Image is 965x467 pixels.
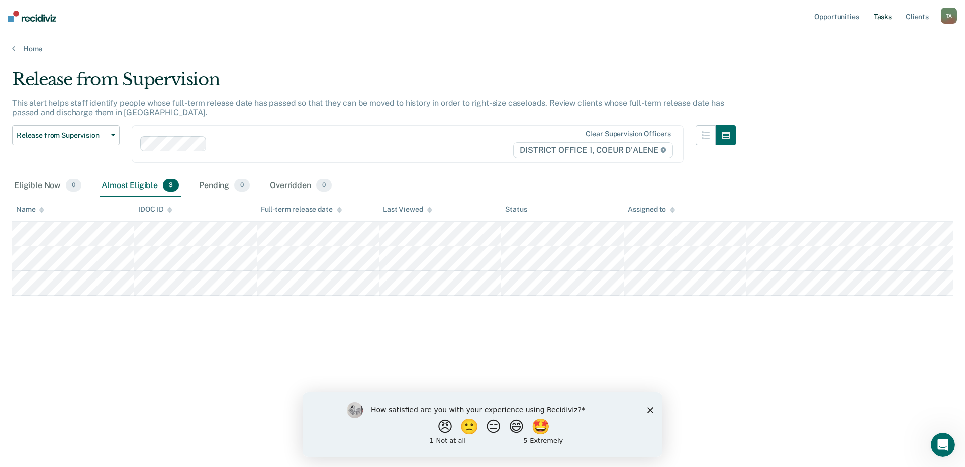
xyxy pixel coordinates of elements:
span: DISTRICT OFFICE 1, COEUR D'ALENE [513,142,673,158]
button: TA [941,8,957,24]
div: Almost Eligible3 [100,175,181,197]
p: This alert helps staff identify people whose full-term release date has passed so that they can b... [12,98,724,117]
div: Eligible Now0 [12,175,83,197]
button: Release from Supervision [12,125,120,145]
div: Release from Supervision [12,69,736,98]
div: IDOC ID [138,205,172,214]
iframe: Intercom live chat [931,433,955,457]
div: Pending0 [197,175,252,197]
span: 3 [163,179,179,192]
iframe: Survey by Kim from Recidiviz [303,392,662,457]
span: 0 [234,179,250,192]
div: Clear supervision officers [586,130,671,138]
span: 0 [66,179,81,192]
div: T A [941,8,957,24]
span: Release from Supervision [17,131,107,140]
span: 0 [316,179,332,192]
div: Overridden0 [268,175,334,197]
div: Status [505,205,527,214]
div: Full-term release date [261,205,342,214]
a: Home [12,44,953,53]
img: Recidiviz [8,11,56,22]
div: Name [16,205,44,214]
div: Assigned to [628,205,675,214]
div: Last Viewed [383,205,432,214]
